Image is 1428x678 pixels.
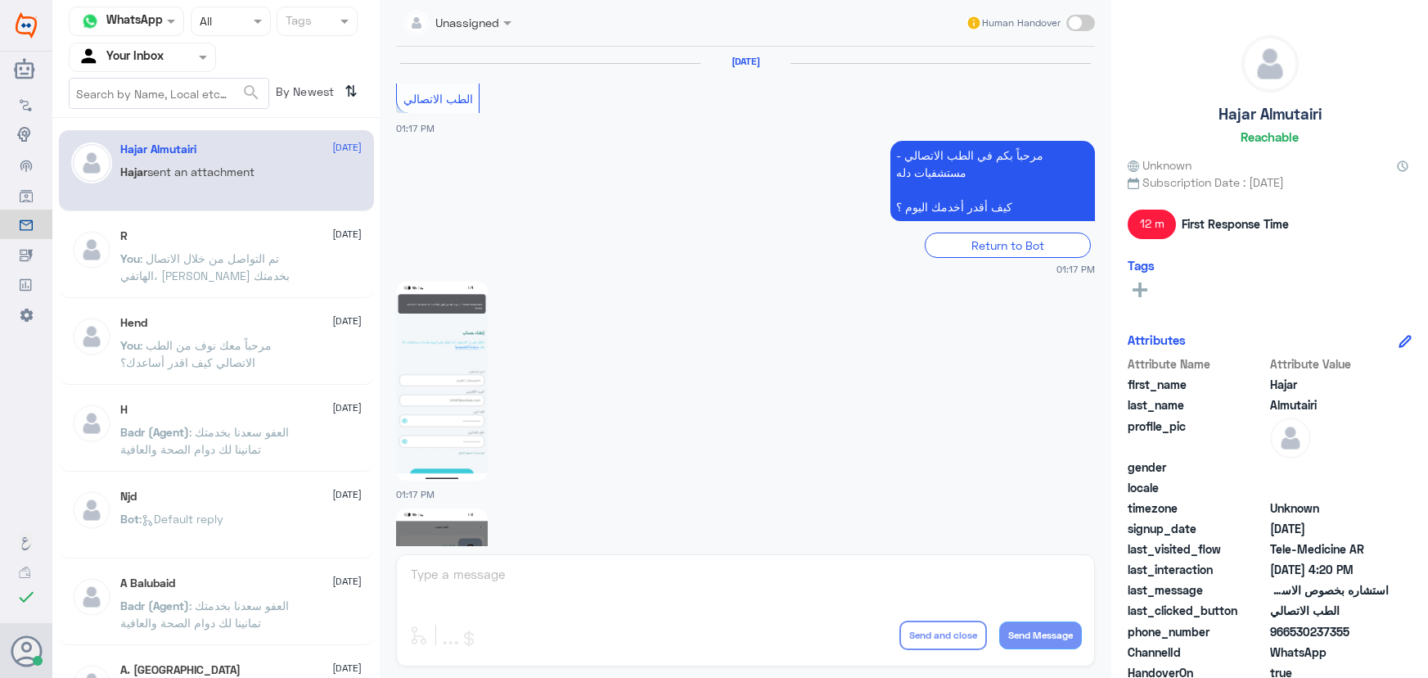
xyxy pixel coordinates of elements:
[1182,215,1289,233] span: First Response Time
[78,45,102,70] img: yourInbox.svg
[11,635,42,667] button: Avatar
[241,79,261,106] button: search
[120,425,289,456] span: : العفو سعدنا بخدمتك تمانينا لك دوام الصحة والعافية
[1128,540,1267,558] span: last_visited_flow
[332,140,362,155] span: [DATE]
[120,142,196,156] h5: Hajar Almutairi
[1270,602,1389,619] span: الطب الاتصالي
[120,663,241,677] h5: A. Turki
[120,599,189,612] span: Badr (Agent)
[982,16,1061,30] span: Human Handover
[120,338,272,369] span: : مرحباً معك نوف من الطب الاتصالي كيف اقدر أساعدك؟
[1128,332,1186,347] h6: Attributes
[332,487,362,502] span: [DATE]
[120,229,128,243] h5: R
[120,576,175,590] h5: A Balubaid
[139,512,223,526] span: : Default reply
[1270,376,1389,393] span: Hajar
[71,490,112,531] img: defaultAdmin.png
[999,621,1082,649] button: Send Message
[120,512,139,526] span: Bot
[1270,499,1389,517] span: Unknown
[120,425,189,439] span: Badr (Agent)
[1128,520,1267,537] span: signup_date
[332,574,362,589] span: [DATE]
[120,165,147,179] span: Hajar
[1270,355,1389,373] span: Attribute Value
[1270,396,1389,414] span: Almutairi
[1242,36,1298,92] img: defaultAdmin.png
[1270,479,1389,496] span: null
[120,316,147,330] h5: Hend
[120,251,140,265] span: You
[1128,156,1192,174] span: Unknown
[1270,520,1389,537] span: 2025-09-04T12:57:04.692Z
[890,141,1095,221] p: 18/9/2025, 1:17 PM
[1128,581,1267,599] span: last_message
[283,11,312,33] div: Tags
[1270,644,1389,661] span: 2
[1270,623,1389,640] span: 966530237355
[16,12,37,38] img: Widebot Logo
[71,576,112,617] img: defaultAdmin.png
[70,79,268,108] input: Search by Name, Local etc…
[120,338,140,352] span: You
[925,233,1091,258] div: Return to Bot
[396,282,488,481] img: 1865487107709507.jpg
[1270,540,1389,558] span: Tele-Medicine AR
[700,56,791,67] h6: [DATE]
[241,83,261,102] span: search
[899,621,987,650] button: Send and close
[1128,561,1267,578] span: last_interaction
[71,403,112,444] img: defaultAdmin.png
[332,400,362,415] span: [DATE]
[1128,418,1267,455] span: profile_pic
[1128,376,1267,393] span: first_name
[332,314,362,328] span: [DATE]
[1128,623,1267,640] span: phone_number
[345,78,358,105] i: ⇅
[1128,602,1267,619] span: last_clicked_button
[332,227,362,242] span: [DATE]
[1270,581,1389,599] span: استشاره بخصوص الاسعار عن بعد
[403,92,473,106] span: الطب الاتصالي
[71,142,112,183] img: defaultAdmin.png
[1270,561,1389,578] span: 2025-09-26T13:20:52.545Z
[147,165,255,179] span: sent an attachment
[1056,262,1095,276] span: 01:17 PM
[1128,459,1267,476] span: gender
[120,490,137,504] h5: Njd
[1128,644,1267,661] span: ChannelId
[1128,210,1176,239] span: 12 m
[396,123,435,133] span: 01:17 PM
[396,489,435,499] span: 01:17 PM
[1270,418,1311,459] img: defaultAdmin.png
[71,316,112,357] img: defaultAdmin.png
[1128,355,1267,373] span: Attribute Name
[71,229,112,270] img: defaultAdmin.png
[1128,258,1155,273] h6: Tags
[1128,499,1267,517] span: timezone
[1128,479,1267,496] span: locale
[1128,396,1267,414] span: last_name
[332,661,362,676] span: [DATE]
[78,9,102,34] img: whatsapp.png
[120,251,290,282] span: : تم التواصل من خلال الاتصال الهاتفي، [PERSON_NAME] بخدمتك
[1219,105,1322,124] h5: Hajar Almutairi
[120,403,128,417] h5: H
[1270,459,1389,476] span: null
[16,587,36,607] i: check
[269,78,338,111] span: By Newest
[1128,174,1412,191] span: Subscription Date : [DATE]
[120,599,289,630] span: : العفو سعدنا بخدمتك تمانينا لك دوام الصحة والعافية
[1241,129,1299,144] h6: Reachable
